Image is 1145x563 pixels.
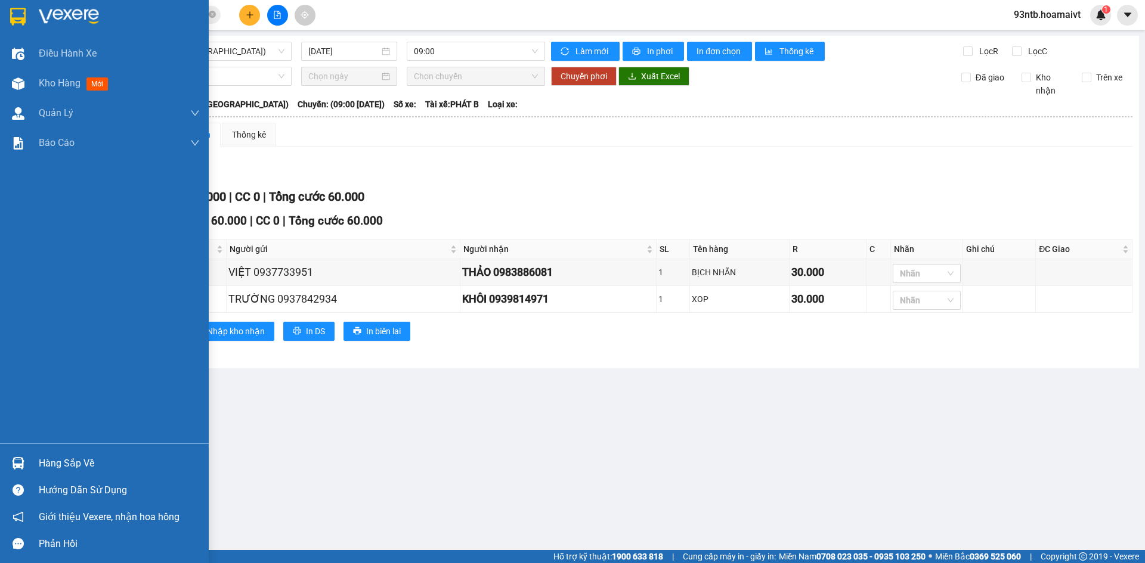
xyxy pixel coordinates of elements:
button: aim [295,5,315,26]
span: close-circle [209,10,216,21]
span: Báo cáo [39,135,75,150]
span: | [1030,550,1032,563]
span: close-circle [209,11,216,18]
span: message [13,538,24,549]
span: question-circle [13,484,24,496]
button: plus [239,5,260,26]
img: logo-vxr [10,8,26,26]
div: BỊCH NHÃN [692,266,788,279]
li: VP Hàng Bà Rịa [82,51,159,64]
span: environment [82,66,91,74]
span: Miền Nam [779,550,926,563]
input: 11/08/2025 [308,45,379,58]
span: 1 [1104,5,1108,14]
span: | [283,214,286,228]
span: bar-chart [765,47,775,57]
span: Số xe: [394,98,416,111]
button: syncLàm mới [551,42,620,61]
span: Tổng cước 60.000 [289,214,383,228]
li: Hoa Mai [6,6,173,29]
span: Làm mới [575,45,610,58]
span: Đã giao [971,71,1009,84]
span: In biên lai [366,325,401,338]
span: aim [301,11,309,19]
button: printerIn DS [283,322,335,341]
button: caret-down [1117,5,1138,26]
th: Tên hàng [690,239,790,259]
span: | [250,214,253,228]
span: down [190,138,200,148]
span: 09:00 [414,42,538,60]
li: VP 93 NTB Q1 [6,51,82,64]
span: Loại xe: [488,98,518,111]
span: Thống kê [779,45,815,58]
span: Lọc C [1023,45,1049,58]
span: plus [246,11,254,19]
img: warehouse-icon [12,107,24,120]
button: file-add [267,5,288,26]
span: | [229,189,232,204]
span: environment [6,66,14,74]
span: sync [561,47,571,57]
span: | [263,189,266,204]
strong: 0369 525 060 [970,552,1021,561]
button: In đơn chọn [687,42,752,61]
span: printer [293,326,301,336]
span: Kho hàng [39,77,81,89]
span: Trên xe [1091,71,1127,84]
span: In đơn chọn [697,45,742,58]
span: Giới thiệu Vexere, nhận hoa hồng [39,509,180,524]
span: notification [13,511,24,522]
img: logo.jpg [6,6,48,48]
b: QL51, PPhước Trung, TPBà Rịa [82,66,147,88]
div: Thống kê [232,128,266,141]
button: bar-chartThống kê [755,42,825,61]
span: Điều hành xe [39,46,97,61]
span: Tổng cước 60.000 [269,189,364,204]
span: CC 0 [235,189,260,204]
span: Chuyến: (09:00 [DATE]) [298,98,385,111]
span: Chọn chuyến [414,67,538,85]
img: warehouse-icon [12,457,24,469]
b: 93 Nguyễn Thái Bình, [GEOGRAPHIC_DATA] [6,66,80,114]
th: Ghi chú [963,239,1036,259]
span: down [190,108,200,118]
div: TRƯỜNG 0937842934 [228,291,457,307]
img: icon-new-feature [1096,10,1106,20]
span: download [628,72,636,82]
button: printerIn biên lai [343,322,410,341]
span: copyright [1079,552,1087,561]
button: Chuyển phơi [551,67,617,86]
span: Người gửi [230,242,447,256]
span: CR 60.000 [194,214,247,228]
img: warehouse-icon [12,48,24,60]
div: 1 [658,293,688,306]
div: Hướng dẫn sử dụng [39,481,200,499]
div: 30.000 [791,264,864,281]
span: Kho nhận [1031,71,1073,97]
span: In phơi [647,45,674,58]
span: file-add [273,11,281,19]
span: Hỗ trợ kỹ thuật: [553,550,663,563]
span: Xuất Excel [641,70,680,83]
span: In DS [306,325,325,338]
img: solution-icon [12,137,24,150]
th: SL [657,239,690,259]
span: 93ntb.hoamaivt [1004,7,1090,22]
span: ĐC Giao [1039,242,1120,256]
input: Chọn ngày [308,70,379,83]
img: warehouse-icon [12,77,24,90]
button: printerIn phơi [623,42,684,61]
span: printer [632,47,642,57]
div: XOP [692,293,788,306]
strong: 1900 633 818 [612,552,663,561]
div: KHÔI 0939814971 [462,291,654,307]
span: Cung cấp máy in - giấy in: [683,550,776,563]
div: 1 [658,266,688,279]
span: ⚪️ [929,554,932,559]
span: CC 0 [256,214,280,228]
button: downloadXuất Excel [618,67,689,86]
th: C [867,239,891,259]
span: Quản Lý [39,105,73,120]
span: caret-down [1122,10,1133,20]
